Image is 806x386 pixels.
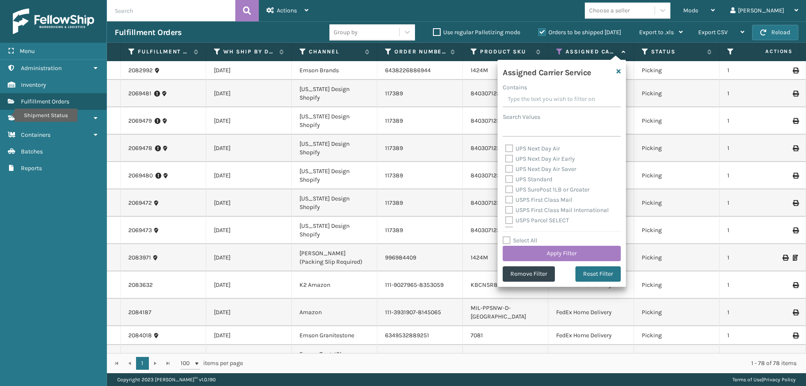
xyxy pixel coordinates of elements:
label: Search Values [503,112,540,121]
i: Print Label [793,91,798,97]
span: items per page [181,357,243,370]
td: Picking [634,135,720,162]
td: Picking [634,271,720,299]
td: [DATE] [206,80,292,107]
a: 2084018 [128,331,152,340]
td: 1 [720,107,805,135]
span: Export to .xls [639,29,674,36]
span: Mode [683,7,698,14]
td: [DATE] [206,107,292,135]
td: Picking [634,244,720,271]
label: UPS Next Day Air [505,145,560,152]
td: Picking [634,345,720,372]
label: WH Ship By Date [223,48,275,56]
label: Fulfillment Order Id [138,48,190,56]
span: Export CSV [698,29,728,36]
span: Inventory [21,81,46,88]
div: | [732,373,796,386]
label: UPS SurePost 1LB or Greater [505,186,590,193]
a: 1424M [471,254,488,261]
td: [DATE] [206,345,292,372]
td: [DATE] [206,244,292,271]
h4: Assigned Carrier Service [503,65,591,78]
label: USPS First Class Mail [505,196,572,203]
td: Picking [634,217,720,244]
td: Amazon [292,299,377,326]
td: [DATE] [206,189,292,217]
img: logo [13,9,94,34]
td: 117389 [377,162,463,189]
a: 2083971 [128,253,151,262]
span: Reports [21,165,42,172]
span: 100 [181,359,193,368]
i: Print Label [793,145,798,151]
td: [DATE] [206,326,292,345]
i: Print Label [782,255,788,261]
a: 2083632 [128,281,153,289]
label: USPS First Class Mail International [505,206,609,214]
td: 6349532889251 [377,326,463,345]
td: 1 [720,189,805,217]
div: 1 - 78 of 78 items [255,359,797,368]
i: Print Label [793,200,798,206]
td: [DATE] [206,135,292,162]
td: [US_STATE] Design Shopify [292,162,377,189]
i: Print Label [793,227,798,233]
label: Product SKU [480,48,532,56]
a: 1 [136,357,149,370]
td: Picking [634,189,720,217]
td: Picking [634,326,720,345]
label: Contains [503,83,527,92]
span: Menu [20,47,35,55]
a: 840307123466 [471,144,510,152]
td: 1 [720,61,805,80]
a: 840307123466 [471,199,510,206]
p: Copyright 2023 [PERSON_NAME]™ v 1.0.190 [117,373,216,386]
span: Administration [21,65,62,72]
span: Actions [277,7,297,14]
td: Picking [634,61,720,80]
td: [US_STATE] Design Shopify [292,217,377,244]
span: Containers [21,131,50,138]
i: Print Label [793,68,798,74]
span: Actions [738,44,798,59]
td: 117389 [377,80,463,107]
input: Type the text you wish to filter on [503,92,621,107]
a: 2069480 [128,171,153,180]
i: Print Label [793,118,798,124]
td: 117389 [377,217,463,244]
td: 111-9027965-8353059 [377,271,463,299]
label: USPS Parcel SELECT [505,217,569,224]
td: 117389 [377,135,463,162]
a: 2069472 [128,199,152,207]
td: [DATE] [206,61,292,80]
a: MIL-PPSNW-D-[GEOGRAPHIC_DATA] [471,304,526,320]
a: 2082992 [128,66,153,75]
td: [US_STATE] Design Shopify [292,189,377,217]
td: FedEx Home Delivery [548,326,634,345]
td: [DATE] [206,217,292,244]
td: [US_STATE] Design Shopify [292,135,377,162]
button: Reload [752,25,798,40]
button: Remove Filter [503,266,555,282]
span: Shipment Status [21,115,66,122]
td: 111-3931907-8145065 [377,299,463,326]
td: [DATE] [206,162,292,189]
i: Print Label [793,309,798,315]
button: Reset Filter [575,266,621,282]
td: [US_STATE] Design Shopify [292,80,377,107]
td: 1 [720,135,805,162]
i: Print Label [793,282,798,288]
td: 6438226886944 [377,61,463,80]
label: Use regular Palletizing mode [433,29,520,36]
td: Picking [634,107,720,135]
label: USPS Priority Mail [505,227,564,234]
td: FedEx Home Delivery [548,299,634,326]
td: Picking [634,299,720,326]
div: Choose a seller [589,6,630,15]
label: Status [651,48,703,56]
i: Print Label [793,333,798,339]
td: [DATE] [206,299,292,326]
td: 1 [720,345,805,372]
td: 1 [720,299,805,326]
